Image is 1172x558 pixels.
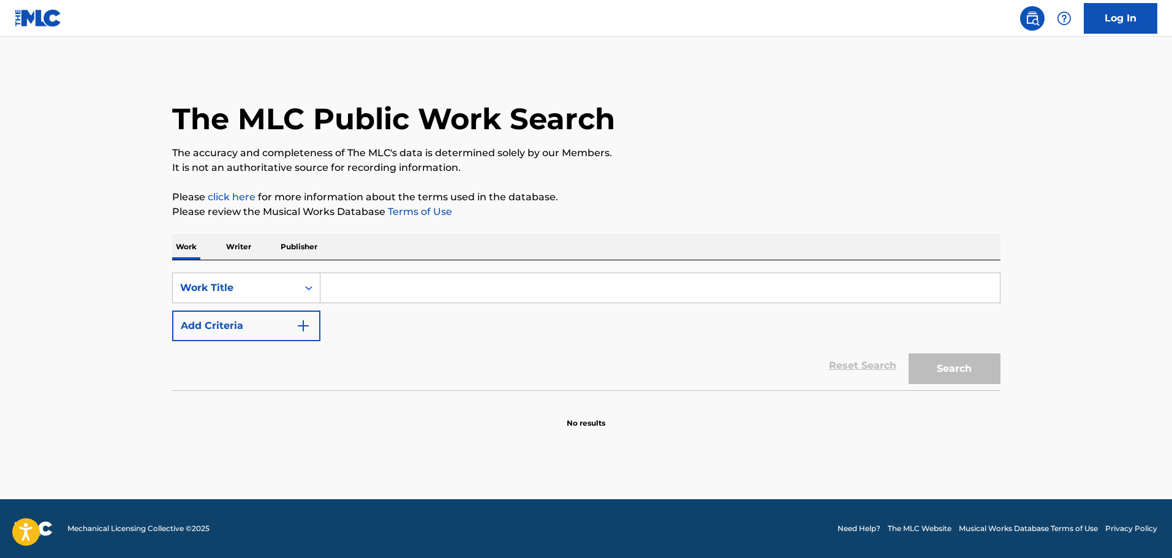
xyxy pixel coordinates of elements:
[959,523,1098,534] a: Musical Works Database Terms of Use
[385,206,452,217] a: Terms of Use
[1084,3,1157,34] a: Log In
[172,311,320,341] button: Add Criteria
[172,100,615,137] h1: The MLC Public Work Search
[172,146,1000,160] p: The accuracy and completeness of The MLC's data is determined solely by our Members.
[296,319,311,333] img: 9d2ae6d4665cec9f34b9.svg
[837,523,880,534] a: Need Help?
[1057,11,1072,26] img: help
[222,234,255,260] p: Writer
[172,205,1000,219] p: Please review the Musical Works Database
[277,234,321,260] p: Publisher
[172,160,1000,175] p: It is not an authoritative source for recording information.
[1052,6,1076,31] div: Help
[172,234,200,260] p: Work
[15,521,53,536] img: logo
[567,403,605,429] p: No results
[67,523,210,534] span: Mechanical Licensing Collective © 2025
[172,273,1000,390] form: Search Form
[172,190,1000,205] p: Please for more information about the terms used in the database.
[1025,11,1040,26] img: search
[208,191,255,203] a: click here
[1020,6,1045,31] a: Public Search
[15,9,62,27] img: MLC Logo
[888,523,951,534] a: The MLC Website
[1105,523,1157,534] a: Privacy Policy
[180,281,290,295] div: Work Title
[1111,499,1172,558] iframe: Chat Widget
